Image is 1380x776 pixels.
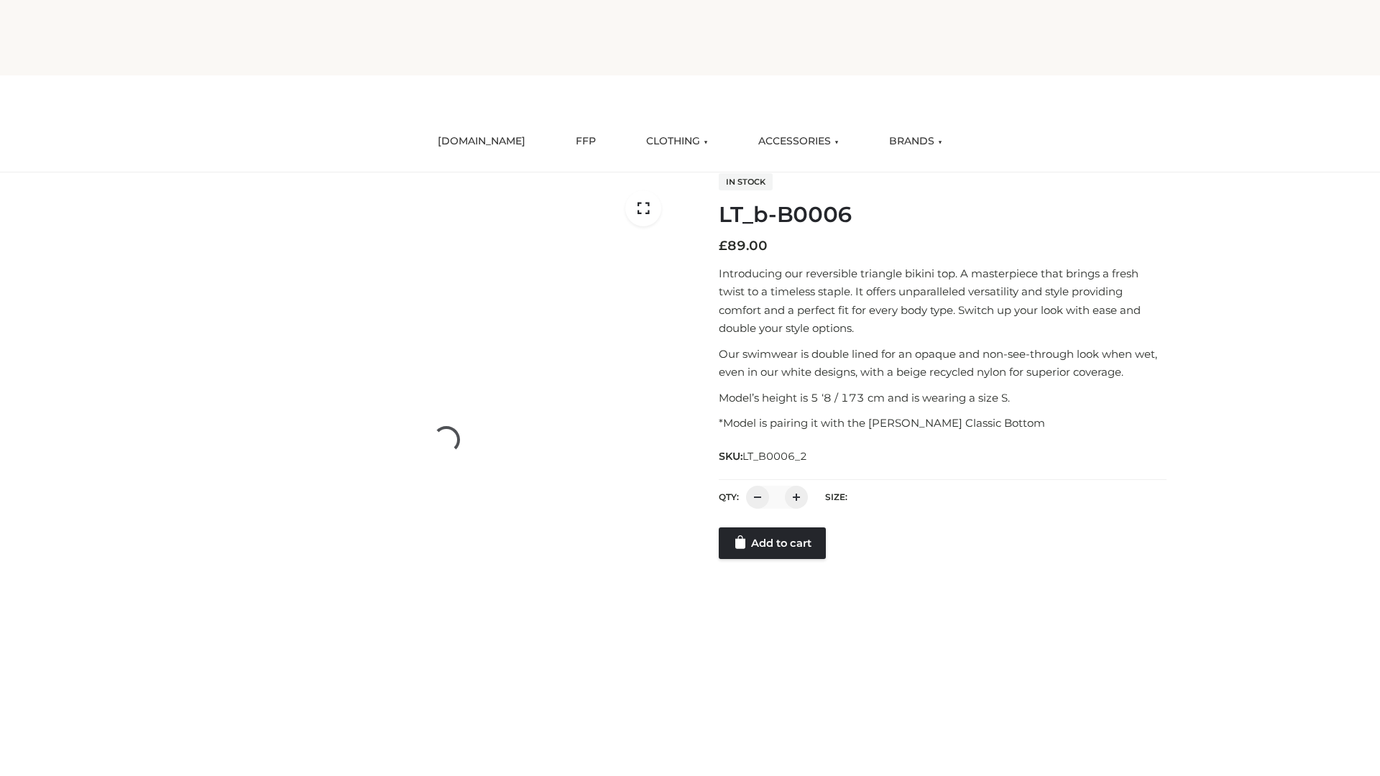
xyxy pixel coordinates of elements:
a: [DOMAIN_NAME] [427,126,536,157]
span: SKU: [719,448,809,465]
span: LT_B0006_2 [742,450,807,463]
p: Model’s height is 5 ‘8 / 173 cm and is wearing a size S. [719,389,1167,407]
p: *Model is pairing it with the [PERSON_NAME] Classic Bottom [719,414,1167,433]
a: ACCESSORIES [747,126,850,157]
p: Introducing our reversible triangle bikini top. A masterpiece that brings a fresh twist to a time... [719,264,1167,338]
a: CLOTHING [635,126,719,157]
p: Our swimwear is double lined for an opaque and non-see-through look when wet, even in our white d... [719,345,1167,382]
a: Add to cart [719,527,826,559]
label: QTY: [719,491,739,502]
span: £ [719,238,727,254]
span: In stock [719,173,773,190]
bdi: 89.00 [719,238,768,254]
a: FFP [565,126,607,157]
h1: LT_b-B0006 [719,202,1167,228]
a: BRANDS [878,126,953,157]
label: Size: [825,491,847,502]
